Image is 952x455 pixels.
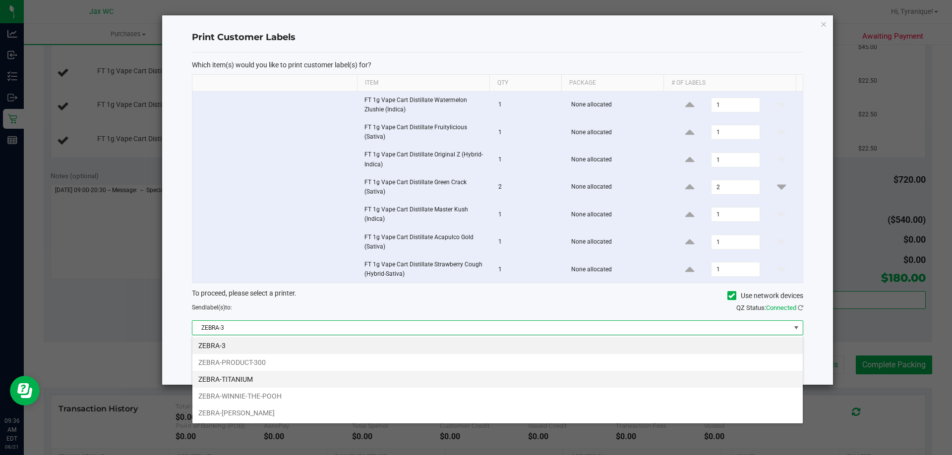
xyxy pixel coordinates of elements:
td: None allocated [565,119,669,146]
li: ZEBRA-3 [192,337,803,354]
td: None allocated [565,146,669,173]
span: QZ Status: [736,304,803,311]
td: 1 [492,92,565,119]
td: 1 [492,201,565,228]
iframe: Resource center [10,376,40,405]
td: FT 1g Vape Cart Distillate Original Z (Hybrid-Indica) [358,146,492,173]
td: None allocated [565,201,669,228]
span: Connected [766,304,796,311]
td: FT 1g Vape Cart Distillate Watermelon Zlushie (Indica) [358,92,492,119]
td: FT 1g Vape Cart Distillate Fruitylicious (Sativa) [358,119,492,146]
h4: Print Customer Labels [192,31,803,44]
td: 2 [492,174,565,201]
span: ZEBRA-3 [192,321,790,335]
th: Item [357,75,489,92]
td: None allocated [565,92,669,119]
span: Send to: [192,304,232,311]
th: # of labels [663,75,796,92]
li: ZEBRA-[PERSON_NAME] [192,404,803,421]
p: Which item(s) would you like to print customer label(s) for? [192,60,803,69]
label: Use network devices [727,291,803,301]
td: 1 [492,119,565,146]
td: 1 [492,229,565,256]
li: ZEBRA-TITANIUM [192,371,803,388]
li: ZEBRA-WINNIE-THE-POOH [192,388,803,404]
td: 1 [492,256,565,283]
td: 1 [492,146,565,173]
td: None allocated [565,256,669,283]
td: None allocated [565,174,669,201]
td: None allocated [565,229,669,256]
div: To proceed, please select a printer. [184,288,811,303]
th: Package [561,75,663,92]
li: ZEBRA-PRODUCT-300 [192,354,803,371]
td: FT 1g Vape Cart Distillate Acapulco Gold (Sativa) [358,229,492,256]
td: FT 1g Vape Cart Distillate Green Crack (Sativa) [358,174,492,201]
td: FT 1g Vape Cart Distillate Master Kush (Indica) [358,201,492,228]
th: Qty [489,75,561,92]
td: FT 1g Vape Cart Distillate Strawberry Cough (Hybrid-Sativa) [358,256,492,283]
span: label(s) [205,304,225,311]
